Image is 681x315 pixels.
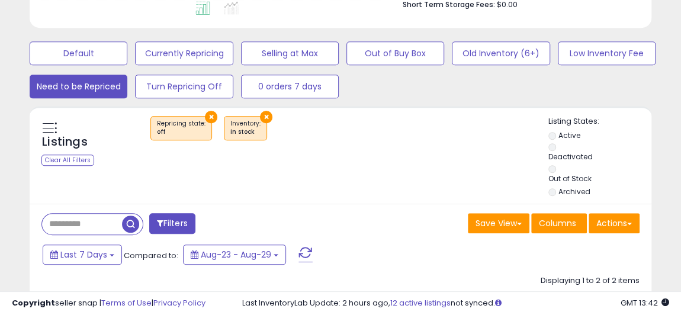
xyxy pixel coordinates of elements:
[201,249,271,261] span: Aug-23 - Aug-29
[346,41,444,65] button: Out of Buy Box
[135,75,233,98] button: Turn Repricing Off
[452,41,550,65] button: Old Inventory (6+)
[260,111,272,123] button: ×
[12,298,205,309] div: seller snap | |
[157,119,205,137] span: Repricing state :
[30,75,127,98] button: Need to be Repriced
[531,213,587,233] button: Columns
[558,187,590,197] label: Archived
[589,213,640,233] button: Actions
[60,249,107,261] span: Last 7 Days
[230,128,261,136] div: in stock
[241,41,339,65] button: Selling at Max
[541,275,640,287] div: Displaying 1 to 2 of 2 items
[539,217,576,229] span: Columns
[548,152,593,162] label: Deactivated
[183,245,286,265] button: Aug-23 - Aug-29
[30,41,127,65] button: Default
[390,297,451,308] a: 12 active listings
[548,116,651,127] p: Listing States:
[149,213,195,234] button: Filters
[135,41,233,65] button: Currently Repricing
[12,297,55,308] strong: Copyright
[153,297,205,308] a: Privacy Policy
[230,119,261,137] span: Inventory :
[157,128,205,136] div: off
[548,173,592,184] label: Out of Stock
[558,130,580,140] label: Active
[558,41,656,65] button: Low Inventory Fee
[124,250,178,261] span: Compared to:
[41,155,94,166] div: Clear All Filters
[101,297,152,308] a: Terms of Use
[621,297,669,308] span: 2025-09-6 13:42 GMT
[43,245,122,265] button: Last 7 Days
[468,213,529,233] button: Save View
[242,298,670,309] div: Last InventoryLab Update: 2 hours ago, not synced.
[241,75,339,98] button: 0 orders 7 days
[205,111,217,123] button: ×
[42,134,88,150] h5: Listings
